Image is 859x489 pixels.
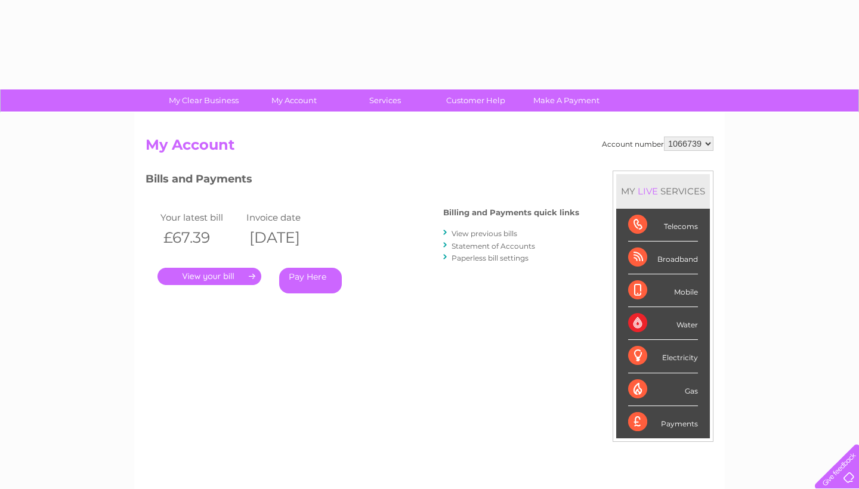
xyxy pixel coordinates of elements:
a: Paperless bill settings [452,253,529,262]
div: Mobile [628,274,698,307]
div: Payments [628,406,698,438]
div: Gas [628,373,698,406]
a: My Account [245,89,344,112]
a: Customer Help [427,89,525,112]
td: Invoice date [243,209,329,225]
a: Pay Here [279,268,342,293]
td: Your latest bill [157,209,243,225]
th: [DATE] [243,225,329,250]
div: LIVE [635,185,660,197]
h4: Billing and Payments quick links [443,208,579,217]
h3: Bills and Payments [146,171,579,191]
a: . [157,268,261,285]
div: Telecoms [628,209,698,242]
a: Make A Payment [517,89,616,112]
th: £67.39 [157,225,243,250]
div: Electricity [628,340,698,373]
h2: My Account [146,137,713,159]
div: Water [628,307,698,340]
div: MY SERVICES [616,174,710,208]
a: My Clear Business [155,89,253,112]
a: Services [336,89,434,112]
a: View previous bills [452,229,517,238]
div: Broadband [628,242,698,274]
a: Statement of Accounts [452,242,535,250]
div: Account number [602,137,713,151]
